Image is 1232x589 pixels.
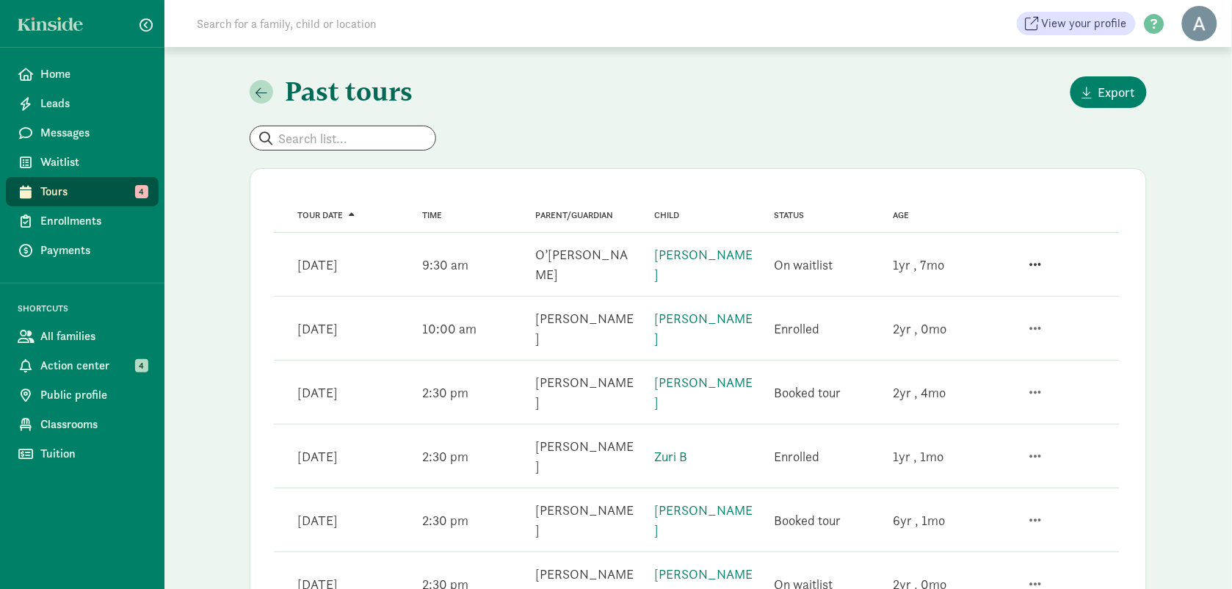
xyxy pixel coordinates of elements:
[6,410,159,439] a: Classrooms
[285,76,413,108] h1: Past tours
[1098,82,1135,102] span: Export
[422,510,468,530] div: 2:30 pm
[40,95,147,112] span: Leads
[536,500,637,540] div: [PERSON_NAME]
[135,185,148,198] span: 4
[40,445,147,463] span: Tuition
[6,380,159,410] a: Public profile
[655,448,688,465] a: Zuri B
[40,416,147,433] span: Classrooms
[1017,12,1136,35] a: View your profile
[40,386,147,404] span: Public profile
[40,357,147,375] span: Action center
[40,328,147,345] span: All families
[536,372,637,412] div: [PERSON_NAME]
[40,183,147,200] span: Tours
[297,210,355,220] a: Tour date
[893,447,943,466] div: 1yr , 1mo
[655,310,753,347] a: [PERSON_NAME]
[655,246,753,283] a: [PERSON_NAME]
[135,359,148,372] span: 4
[655,502,753,538] a: [PERSON_NAME]
[40,153,147,171] span: Waitlist
[297,319,338,339] div: [DATE]
[6,148,159,177] a: Waitlist
[774,210,804,220] span: Status
[40,65,147,83] span: Home
[40,242,147,259] span: Payments
[1042,15,1127,32] span: View your profile
[655,374,753,411] a: [PERSON_NAME]
[422,210,442,220] span: Time
[422,447,468,466] div: 2:30 pm
[6,59,159,89] a: Home
[6,89,159,118] a: Leads
[6,439,159,469] a: Tuition
[893,255,944,275] div: 1yr , 7mo
[1159,518,1232,589] iframe: Chat Widget
[297,447,338,466] div: [DATE]
[893,510,945,530] div: 6yr , 1mo
[250,126,435,150] input: Search list...
[297,510,338,530] div: [DATE]
[893,210,909,220] a: Age
[893,319,946,339] div: 2yr , 0mo
[893,383,946,402] div: 2yr , 4mo
[422,255,468,275] div: 9:30 am
[774,447,819,466] div: Enrolled
[1070,76,1147,108] button: Export
[422,319,477,339] div: 10:00 am
[774,255,833,275] div: On waitlist
[774,510,841,530] div: Booked tour
[188,9,600,38] input: Search for a family, child or location
[297,210,343,220] span: Tour date
[297,383,338,402] div: [DATE]
[40,124,147,142] span: Messages
[6,351,159,380] a: Action center 4
[6,177,159,206] a: Tours 4
[6,206,159,236] a: Enrollments
[536,245,637,284] div: O’[PERSON_NAME]
[40,212,147,230] span: Enrollments
[536,436,637,476] div: [PERSON_NAME]
[655,210,680,220] a: Child
[774,319,819,339] div: Enrolled
[297,255,338,275] div: [DATE]
[422,383,468,402] div: 2:30 pm
[6,322,159,351] a: All families
[536,210,614,220] a: Parent/guardian
[6,236,159,265] a: Payments
[536,308,637,348] div: [PERSON_NAME]
[6,118,159,148] a: Messages
[774,383,841,402] div: Booked tour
